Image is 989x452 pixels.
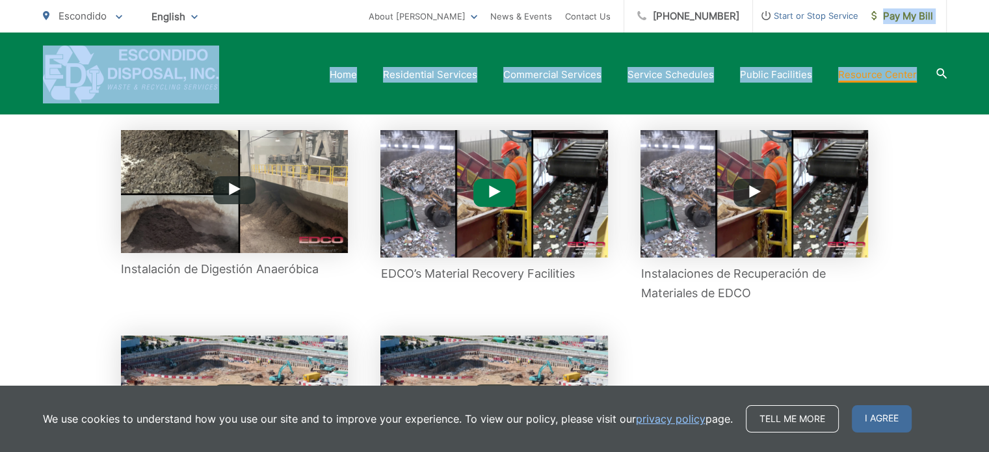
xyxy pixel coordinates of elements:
img: EDCO’s Material Recovery Facilities video thumbnail [380,130,608,258]
span: Escondido [59,10,107,22]
img: Instalaciones de Recuperación de Materiales de EDCO video thumbnail [640,130,868,258]
a: Public Facilities [740,67,812,83]
button: Play Button [473,179,516,207]
a: Resource Center [838,67,917,83]
button: Play Button [213,176,256,204]
button: Play Button [213,384,256,412]
a: Contact Us [565,8,611,24]
a: Tell me more [746,405,839,432]
button: Play Button [473,384,516,412]
a: Residential Services [383,67,477,83]
span: Pay My Bill [871,8,933,24]
button: Play Button [733,179,776,207]
p: EDCO’s Material Recovery Facilities [380,264,608,284]
a: Home [330,67,357,83]
a: EDCD logo. Return to the homepage. [43,46,219,103]
a: Service Schedules [627,67,714,83]
p: Instalaciones de Recuperación de Materiales de EDCO [640,264,868,303]
a: News & Events [490,8,552,24]
a: About [PERSON_NAME] [369,8,477,24]
a: privacy policy [636,411,705,427]
p: We use cookies to understand how you use our site and to improve your experience. To view our pol... [43,411,733,427]
span: English [142,5,207,28]
img: Instalación de Digestión Anaeróbica video thumbnail [121,130,349,252]
a: Commercial Services [503,67,601,83]
p: Instalación de Digestión Anaeróbica [121,259,349,279]
span: I agree [852,405,912,432]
